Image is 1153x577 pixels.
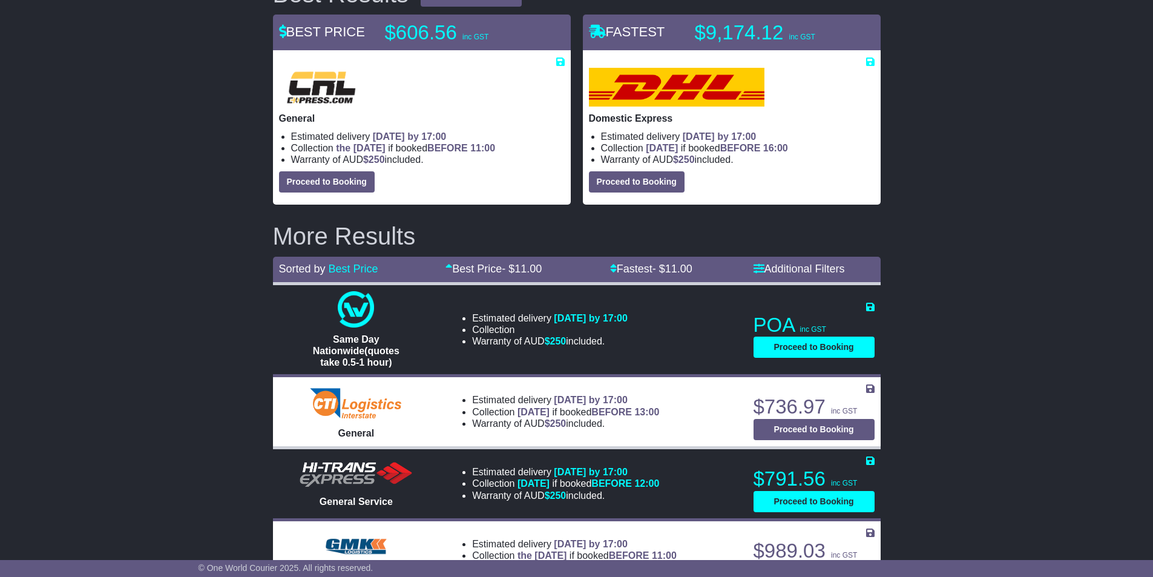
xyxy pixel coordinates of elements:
[754,539,875,563] p: $989.03
[754,313,875,337] p: POA
[338,291,374,328] img: One World Courier: Same Day Nationwide(quotes take 0.5-1 hour)
[472,466,659,478] li: Estimated delivery
[291,131,565,142] li: Estimated delivery
[472,312,628,324] li: Estimated delivery
[550,490,567,501] span: 250
[336,143,495,153] span: if booked
[610,263,692,275] a: Fastest- $11.00
[336,143,385,153] span: the [DATE]
[831,407,857,415] span: inc GST
[517,550,677,561] span: if booked
[634,407,659,417] span: 13:00
[517,478,659,489] span: if booked
[601,154,875,165] li: Warranty of AUD included.
[472,418,659,429] li: Warranty of AUD included.
[609,550,649,561] span: BEFORE
[754,395,875,419] p: $736.97
[554,313,628,323] span: [DATE] by 17:00
[554,539,628,549] span: [DATE] by 17:00
[545,490,567,501] span: $
[601,131,875,142] li: Estimated delivery
[589,171,685,193] button: Proceed to Booking
[673,154,695,165] span: $
[601,142,875,154] li: Collection
[695,21,846,45] p: $9,174.12
[554,395,628,405] span: [DATE] by 17:00
[763,143,788,153] span: 16:00
[472,478,659,489] li: Collection
[320,496,393,507] span: General Service
[320,529,392,565] img: GMK Logistics: General
[591,407,632,417] span: BEFORE
[720,143,761,153] span: BEFORE
[517,407,550,417] span: [DATE]
[754,263,845,275] a: Additional Filters
[472,538,677,550] li: Estimated delivery
[754,419,875,440] button: Proceed to Booking
[199,563,373,573] span: © One World Courier 2025. All rights reserved.
[831,479,857,487] span: inc GST
[279,24,365,39] span: BEST PRICE
[273,223,881,249] h2: More Results
[472,335,628,347] li: Warranty of AUD included.
[472,550,677,561] li: Collection
[754,337,875,358] button: Proceed to Booking
[329,263,378,275] a: Best Price
[789,33,815,41] span: inc GST
[589,24,665,39] span: FASTEST
[462,33,488,41] span: inc GST
[652,550,677,561] span: 11:00
[550,336,567,346] span: 250
[554,467,628,477] span: [DATE] by 17:00
[369,154,385,165] span: 250
[472,324,628,335] li: Collection
[646,143,678,153] span: [DATE]
[385,21,536,45] p: $606.56
[363,154,385,165] span: $
[427,143,468,153] span: BEFORE
[279,171,375,193] button: Proceed to Booking
[514,263,542,275] span: 11.00
[502,263,542,275] span: - $
[295,460,416,490] img: HiTrans: General Service
[652,263,692,275] span: - $
[313,334,399,368] span: Same Day Nationwide(quotes take 0.5-1 hour)
[279,68,364,107] img: CRL: General
[591,478,632,489] span: BEFORE
[470,143,495,153] span: 11:00
[307,385,406,421] img: CTI Logistics - Interstate: General
[589,113,875,124] p: Domestic Express
[517,478,550,489] span: [DATE]
[678,154,695,165] span: 250
[634,478,659,489] span: 12:00
[831,551,857,559] span: inc GST
[545,418,567,429] span: $
[338,428,375,438] span: General
[472,490,659,501] li: Warranty of AUD included.
[291,154,565,165] li: Warranty of AUD included.
[646,143,787,153] span: if booked
[550,418,567,429] span: 250
[445,263,542,275] a: Best Price- $11.00
[754,467,875,491] p: $791.56
[279,263,326,275] span: Sorted by
[517,550,567,561] span: the [DATE]
[800,325,826,334] span: inc GST
[754,491,875,512] button: Proceed to Booking
[545,336,567,346] span: $
[373,131,447,142] span: [DATE] by 17:00
[589,68,764,107] img: DHL: Domestic Express
[472,394,659,406] li: Estimated delivery
[472,406,659,418] li: Collection
[683,131,757,142] span: [DATE] by 17:00
[517,407,659,417] span: if booked
[279,113,565,124] p: General
[665,263,692,275] span: 11.00
[291,142,565,154] li: Collection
